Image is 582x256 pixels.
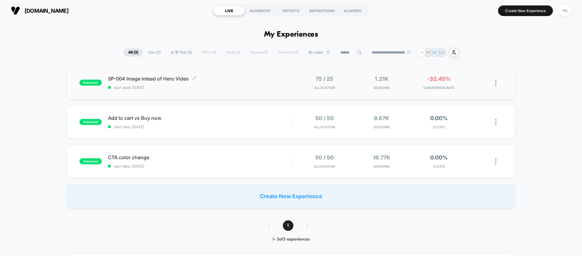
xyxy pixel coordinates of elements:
[412,164,466,169] span: CLICKS
[315,115,334,121] span: 50 / 50
[495,80,497,86] img: close
[430,115,448,121] span: 0.00%
[141,76,156,91] button: Play, NEW DEMO 2025-VEED.mp4
[375,76,389,82] span: 1.21k
[407,51,411,54] img: end
[108,115,291,121] span: Add to cart vs Buy now
[25,8,69,14] span: [DOMAIN_NAME]
[108,85,291,90] span: start date: [DATE]
[5,146,293,152] input: Seek
[495,158,497,165] img: close
[412,86,466,90] span: CONVERSION RATE
[355,164,409,169] span: Sessions
[314,125,335,129] span: Allocation
[108,154,291,160] span: CTA color change
[79,119,102,125] span: published
[144,48,165,57] span: Live ( 3 )
[276,6,306,15] div: REPORTS
[79,80,102,86] span: published
[264,30,318,39] h1: My Experiences
[108,164,291,169] span: start date: [DATE]
[9,6,70,15] button: [DOMAIN_NAME]
[283,220,293,231] span: 1
[412,125,466,129] span: CLICKS
[355,125,409,129] span: Sessions
[557,5,573,17] button: PK
[559,5,571,17] div: PK
[306,6,337,15] div: INSPIRATIONS
[210,156,224,162] div: Current time
[11,6,20,15] img: Visually logo
[315,154,334,161] span: 50 / 50
[373,154,390,161] span: 16.77k
[67,184,515,208] div: Create New Experience
[309,50,323,55] span: By Label
[427,76,451,82] span: -32.45%
[225,156,241,162] div: Duration
[262,237,320,242] div: 1 - 3 of 3 experiences
[3,154,13,164] button: Play, NEW DEMO 2025-VEED.mp4
[214,6,245,15] div: LIVE
[108,125,291,129] span: start date: [DATE]
[316,76,333,82] span: 75 / 25
[433,50,437,55] p: SE
[314,164,335,169] span: Allocation
[374,115,389,121] span: 9.87k
[79,158,102,164] span: published
[417,48,426,57] div: + 1
[498,5,553,16] button: Create New Experience
[124,48,143,57] span: All ( 3 )
[166,48,196,57] span: A/B Test ( 3 )
[439,50,444,55] p: UN
[337,6,368,15] div: ACADEMY
[355,86,409,90] span: Sessions
[314,86,335,90] span: Allocation
[430,154,448,161] span: 0.00%
[253,156,271,162] input: Volume
[108,76,291,82] span: SP-004 Image intead of Hero Video
[426,50,431,55] p: PK
[245,6,276,15] div: AUDIENCES
[495,119,497,125] img: close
